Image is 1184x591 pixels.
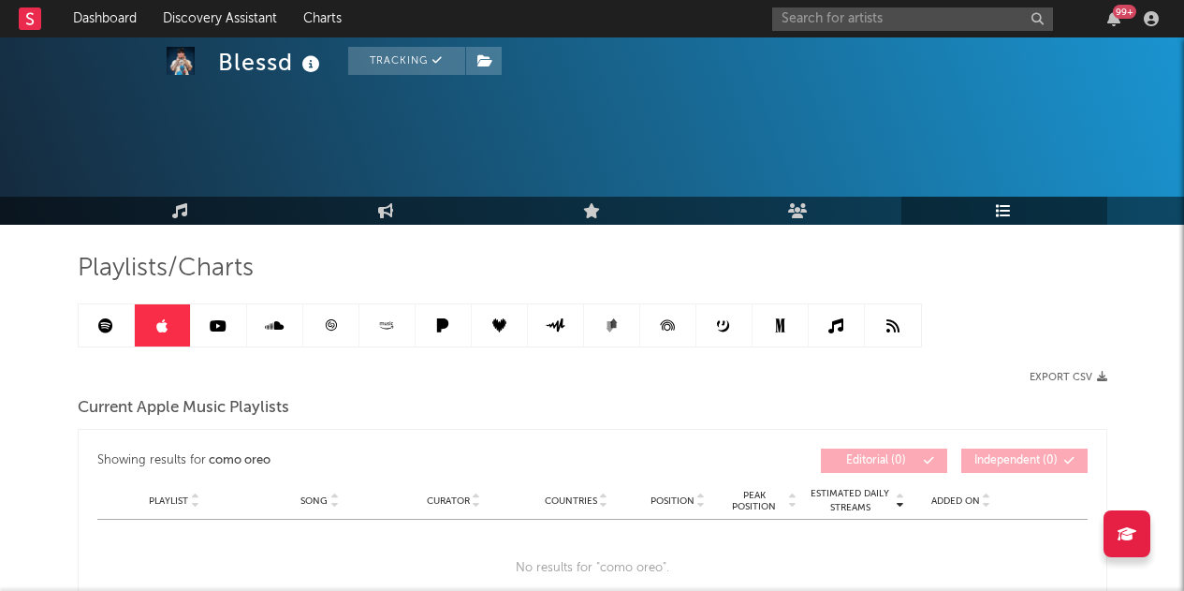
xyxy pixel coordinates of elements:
span: Curator [427,495,470,507]
span: Independent ( 0 ) [973,455,1060,466]
span: Estimated Daily Streams [807,487,894,515]
span: Added On [931,495,980,507]
div: 99 + [1113,5,1136,19]
input: Search for artists [772,7,1053,31]
div: Showing results for [97,449,592,473]
button: 99+ [1107,11,1120,26]
span: Playlist [149,495,188,507]
span: Current Apple Music Playlists [78,397,289,420]
span: Countries [545,495,597,507]
span: Position [650,495,694,507]
span: Peak Position [723,490,786,512]
button: Tracking [348,47,465,75]
button: Independent(0) [961,449,1088,473]
button: Export CSV [1030,372,1107,383]
span: Song [300,495,328,507]
button: Editorial(0) [821,449,947,473]
span: Playlists/Charts [78,258,254,280]
span: Editorial ( 0 ) [833,455,919,466]
div: Blessd [218,47,325,78]
div: como oreo [209,450,270,472]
